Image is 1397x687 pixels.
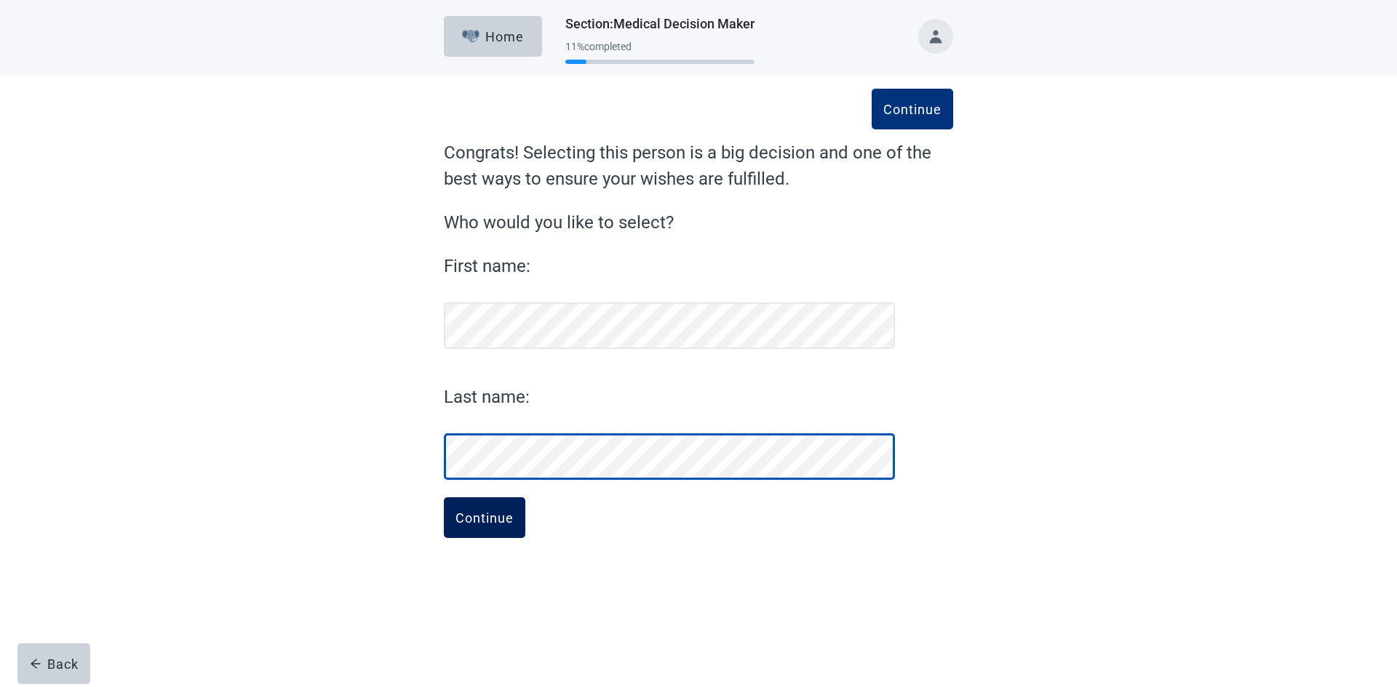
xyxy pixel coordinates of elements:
[455,510,514,525] div: Continue
[444,497,525,538] button: Continue
[30,658,41,670] span: arrow-left
[462,29,525,44] div: Home
[444,253,895,279] label: First name:
[444,16,542,57] button: ElephantHome
[883,102,942,116] div: Continue
[462,30,480,43] img: Elephant
[444,140,953,192] label: Congrats! Selecting this person is a big decision and one of the best ways to ensure your wishes ...
[918,19,953,54] button: Toggle account menu
[872,89,953,129] button: Continue
[444,384,895,410] label: Last name:
[565,14,755,34] h1: Section : Medical Decision Maker
[444,209,953,236] label: Who would you like to select?
[565,41,755,52] div: 11 % completed
[565,35,755,71] div: Progress section
[30,656,79,671] div: Back
[17,643,90,684] button: arrow-leftBack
